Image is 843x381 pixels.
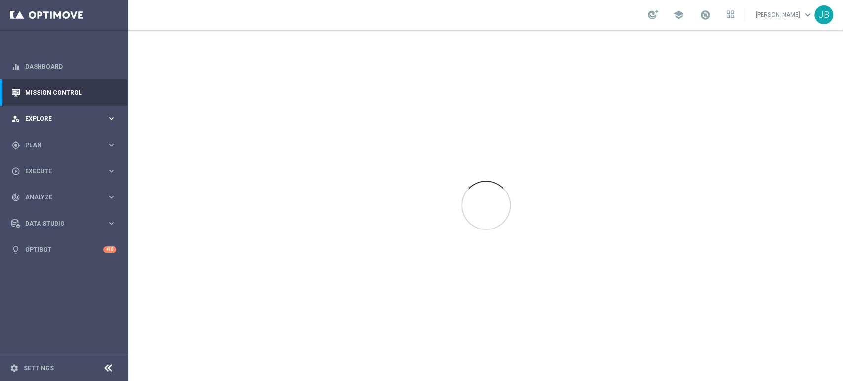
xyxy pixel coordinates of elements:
[11,141,107,150] div: Plan
[11,62,20,71] i: equalizer
[107,166,116,176] i: keyboard_arrow_right
[11,219,107,228] div: Data Studio
[11,245,20,254] i: lightbulb
[11,167,20,176] i: play_circle_outline
[25,194,107,200] span: Analyze
[11,115,117,123] button: person_search Explore keyboard_arrow_right
[107,114,116,123] i: keyboard_arrow_right
[11,141,20,150] i: gps_fixed
[803,9,813,20] span: keyboard_arrow_down
[107,219,116,228] i: keyboard_arrow_right
[11,114,107,123] div: Explore
[11,193,117,201] button: track_changes Analyze keyboard_arrow_right
[11,236,116,263] div: Optibot
[11,141,117,149] button: gps_fixed Plan keyboard_arrow_right
[814,5,833,24] div: JB
[755,7,814,22] a: [PERSON_NAME]keyboard_arrow_down
[11,220,117,228] button: Data Studio keyboard_arrow_right
[25,53,116,79] a: Dashboard
[11,246,117,254] button: lightbulb Optibot +10
[11,89,117,97] button: Mission Control
[107,140,116,150] i: keyboard_arrow_right
[11,63,117,71] button: equalizer Dashboard
[25,142,107,148] span: Plan
[11,167,117,175] button: play_circle_outline Execute keyboard_arrow_right
[107,192,116,202] i: keyboard_arrow_right
[25,79,116,106] a: Mission Control
[11,53,116,79] div: Dashboard
[11,167,107,176] div: Execute
[11,193,20,202] i: track_changes
[11,193,107,202] div: Analyze
[10,364,19,373] i: settings
[24,365,54,371] a: Settings
[25,236,103,263] a: Optibot
[25,116,107,122] span: Explore
[25,221,107,227] span: Data Studio
[11,79,116,106] div: Mission Control
[673,9,684,20] span: school
[103,246,116,253] div: +10
[25,168,107,174] span: Execute
[11,114,20,123] i: person_search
